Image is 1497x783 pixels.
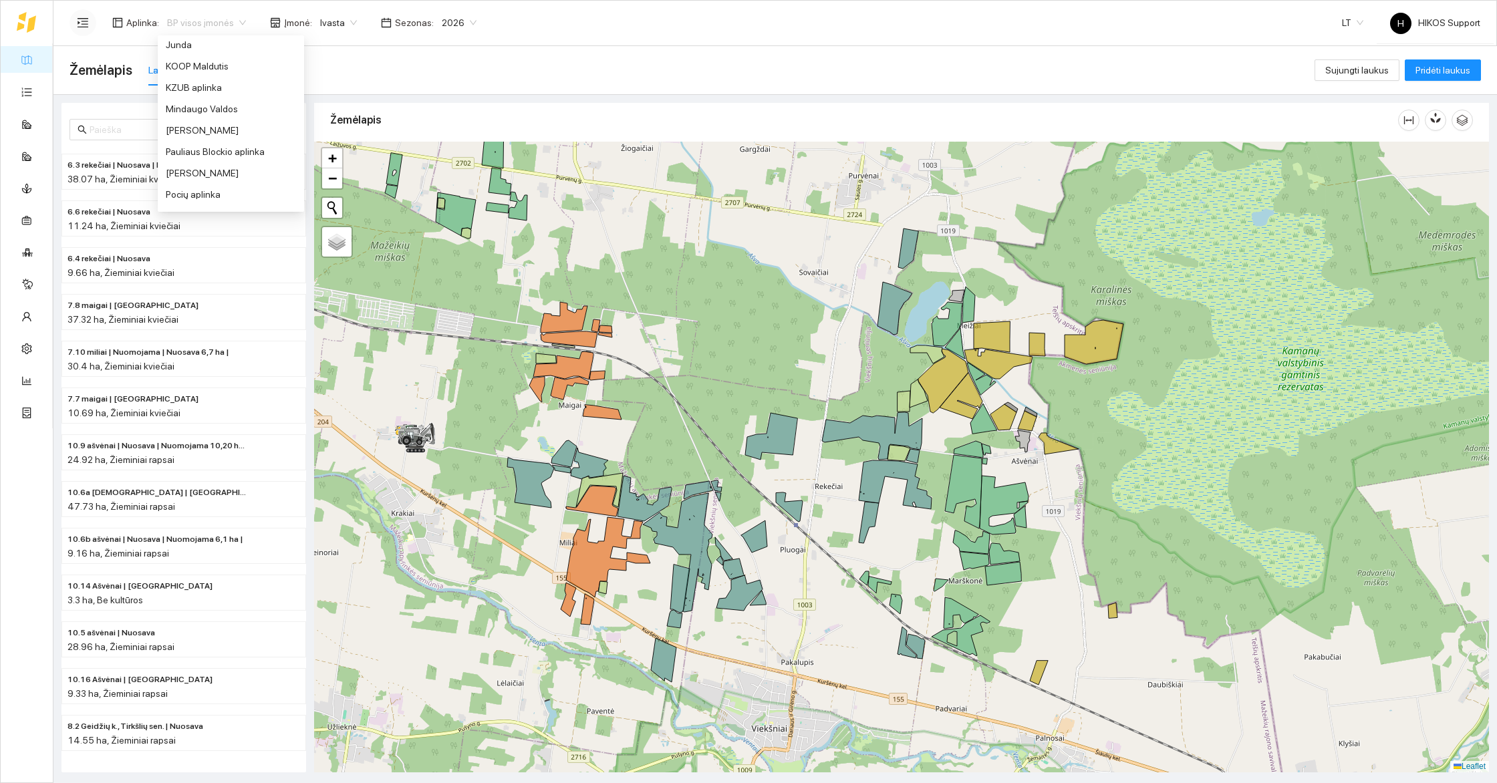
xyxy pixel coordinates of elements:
[126,15,159,30] span: Aplinka :
[67,548,169,559] span: 9.16 ha, Žieminiai rapsai
[70,59,132,81] span: Žemėlapis
[442,13,477,33] span: 2026
[67,688,168,699] span: 9.33 ha, Žieminiai rapsai
[1342,13,1363,33] span: LT
[67,361,174,371] span: 30.4 ha, Žieminiai kviečiai
[1398,110,1419,131] button: column-width
[166,80,296,95] div: KZUB aplinka
[330,101,1398,139] div: Žemėlapis
[67,393,198,406] span: 7.7 maigai | Nuomojama
[1405,65,1481,75] a: Pridėti laukus
[148,63,176,77] div: Laukai
[67,735,176,746] span: 14.55 ha, Žieminiai rapsai
[67,220,180,231] span: 11.24 ha, Žieminiai kviečiai
[322,148,342,168] a: Zoom in
[158,98,304,120] div: Mindaugo Valdos
[395,15,434,30] span: Sezonas :
[158,141,304,162] div: Pauliaus Blockio aplinka
[1325,63,1389,77] span: Sujungti laukus
[67,174,180,184] span: 38.07 ha, Žieminiai kviečiai
[167,13,246,33] span: BP visos įmonės
[67,408,180,418] span: 10.69 ha, Žieminiai kviečiai
[158,120,304,141] div: Nikolajus Dubnikovas
[166,102,296,116] div: Mindaugo Valdos
[67,641,174,652] span: 28.96 ha, Žieminiai rapsai
[1399,115,1419,126] span: column-width
[78,125,87,134] span: search
[166,59,296,73] div: KOOP Maldutis
[1390,17,1480,28] span: HIKOS Support
[166,37,296,52] div: Junda
[158,34,304,55] div: Junda
[1315,65,1399,75] a: Sujungti laukus
[67,533,243,546] span: 10.6b ašvėnai | Nuosava | Nuomojama 6,1 ha |
[70,9,96,36] button: menu-unfold
[381,17,392,28] span: calendar
[284,15,312,30] span: Įmonė :
[67,299,198,312] span: 7.8 maigai | Nuosava
[158,77,304,98] div: KZUB aplinka
[328,150,337,166] span: +
[328,170,337,186] span: −
[322,168,342,188] a: Zoom out
[166,166,296,180] div: [PERSON_NAME]
[67,595,143,605] span: 3.3 ha, Be kultūros
[1397,13,1404,34] span: H
[320,13,357,33] span: Ivasta
[67,346,229,359] span: 7.10 miliai | Nuomojama | Nuosava 6,7 ha |
[158,55,304,77] div: KOOP Maldutis
[322,227,352,257] a: Layers
[67,580,213,593] span: 10.14 Ašvėnai | Nuosava
[67,159,229,172] span: 6.3 rekečiai | Nuosava | Nuomojama 9,5 ha
[67,206,150,218] span: 6.6 rekečiai | Nuosava
[67,673,213,686] span: 10.16 Ašvėnai | Nuosava
[1315,59,1399,81] button: Sujungti laukus
[67,486,247,499] span: 10.6a ašvėnai | Nuomojama | Nuosava 6,0 ha |
[90,122,290,137] input: Paieška
[112,17,123,28] span: layout
[77,17,89,29] span: menu-unfold
[270,17,281,28] span: shop
[67,440,247,452] span: 10.9 ašvėnai | Nuosava | Nuomojama 10,20 ha |
[1415,63,1470,77] span: Pridėti laukus
[67,720,203,733] span: 8.2 Geidžių k., Tirkšlių sen. | Nuosava
[322,198,342,218] button: Initiate a new search
[158,205,304,226] div: PPIS išorės ūkininkai
[158,184,304,205] div: Pocių aplinka
[67,501,175,512] span: 47.73 ha, Žieminiai rapsai
[67,314,178,325] span: 37.32 ha, Žieminiai kviečiai
[1454,762,1486,771] a: Leaflet
[166,187,296,202] div: Pocių aplinka
[67,454,174,465] span: 24.92 ha, Žieminiai rapsai
[166,208,296,223] div: PPIS išorės ūkininkai
[158,162,304,184] div: Paulius
[67,627,155,639] span: 10.5 ašvėnai | Nuosava
[67,267,174,278] span: 9.66 ha, Žieminiai kviečiai
[67,253,150,265] span: 6.4 rekečiai | Nuosava
[1405,59,1481,81] button: Pridėti laukus
[166,123,296,138] div: [PERSON_NAME]
[166,144,296,159] div: Pauliaus Blockio aplinka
